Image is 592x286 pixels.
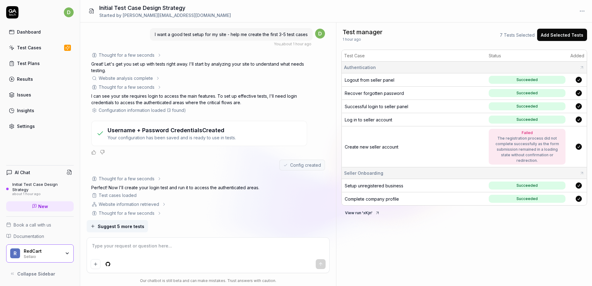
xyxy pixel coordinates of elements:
[6,201,74,211] a: New
[568,50,587,62] th: Added
[345,144,398,149] a: Create new seller account
[99,175,154,182] div: Thought for a few seconds
[17,60,40,67] div: Test Plans
[516,90,538,96] div: Succeeded
[345,117,392,122] a: Log in to seller account
[6,222,74,228] a: Book a call with us
[87,220,148,232] button: Suggest 5 more tests
[91,184,307,191] p: Perfect! Now I'll create your login test and run it to access the authenticated areas.
[6,120,74,132] a: Settings
[345,77,394,83] a: Logout from seller panel
[91,259,101,269] button: Add attachment
[486,50,568,62] th: Status
[91,61,307,74] p: Great! Let's get you set up with tests right away. I'll start by analyzing your site to understan...
[344,64,376,71] span: Authentication
[17,123,35,129] div: Settings
[14,233,44,239] span: Documentation
[345,196,399,202] a: Complete company profile
[516,104,538,109] div: Succeeded
[345,91,404,96] a: Recover forgotten password
[17,29,41,35] div: Dashboard
[344,170,383,176] span: Seller Onboarding
[6,268,74,280] button: Collapse Sidebar
[99,219,144,225] div: Test scenarios loaded
[99,192,137,198] div: Test cases loaded
[516,196,538,202] div: Succeeded
[123,13,231,18] span: [PERSON_NAME][EMAIL_ADDRESS][DOMAIN_NAME]
[99,84,154,90] div: Thought for a few seconds
[12,192,74,196] div: about 1 hour ago
[6,57,74,69] a: Test Plans
[10,248,20,258] span: R
[17,107,34,114] div: Insights
[341,209,384,215] a: View run 'xKjn'
[274,41,311,47] div: , about 1 hour ago
[108,134,236,141] p: Your configuration has been saved and is ready to use in tests.
[24,248,61,254] div: RedCart
[516,77,538,83] div: Succeeded
[99,12,231,18] div: Started by
[342,50,486,62] th: Test Case
[17,92,31,98] div: Issues
[343,27,383,37] span: Test manager
[91,93,307,106] p: I can see your site requires login to access the main features. To set up effective tests, I'll n...
[64,6,74,18] button: d
[99,107,186,113] div: Configuration information loaded (3 found)
[6,244,74,263] button: RRedCartSellaio
[6,73,74,85] a: Results
[6,233,74,239] a: Documentation
[345,183,403,188] a: Setup unregistered business
[99,210,154,216] div: Thought for a few seconds
[500,32,535,38] span: 7 Tests Selected
[12,182,74,192] div: Initial Test Case Design Strategy
[99,75,153,81] div: Website analysis complete
[537,29,587,41] button: Add Selected Tests
[108,126,236,134] h3: Username + Password Credentials Created
[91,150,96,155] button: Positive feedback
[87,278,330,284] div: Our chatbot is still beta and can make mistakes. Trust answers with caution.
[17,76,33,82] div: Results
[6,26,74,38] a: Dashboard
[38,203,48,210] span: New
[17,44,41,51] div: Test Cases
[343,37,361,42] span: 1 hour ago
[274,42,281,46] span: You
[99,201,159,207] div: Website information retrieved
[99,4,231,12] h1: Initial Test Case Design Strategy
[516,117,538,122] div: Succeeded
[492,136,562,163] div: The registration process did not complete successfully as the form submission remained in a loadi...
[99,52,154,58] div: Thought for a few seconds
[24,254,61,259] div: Sellaio
[6,182,74,196] a: Initial Test Case Design Strategyabout 1 hour ago
[516,183,538,188] div: Succeeded
[492,130,562,136] div: Failed
[6,89,74,101] a: Issues
[341,208,384,218] button: View run 'xKjn'
[345,104,408,109] a: Successful login to seller panel
[155,32,308,37] span: I want a good test setup for my site - help me create the first 3-5 test cases
[290,162,321,168] span: Config created
[17,271,55,277] span: Collapse Sidebar
[15,169,30,176] h4: AI Chat
[64,7,74,17] span: d
[14,222,51,228] span: Book a call with us
[6,42,74,54] a: Test Cases
[315,29,325,39] span: d
[100,150,105,155] button: Negative feedback
[98,223,144,230] span: Suggest 5 more tests
[6,104,74,116] a: Insights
